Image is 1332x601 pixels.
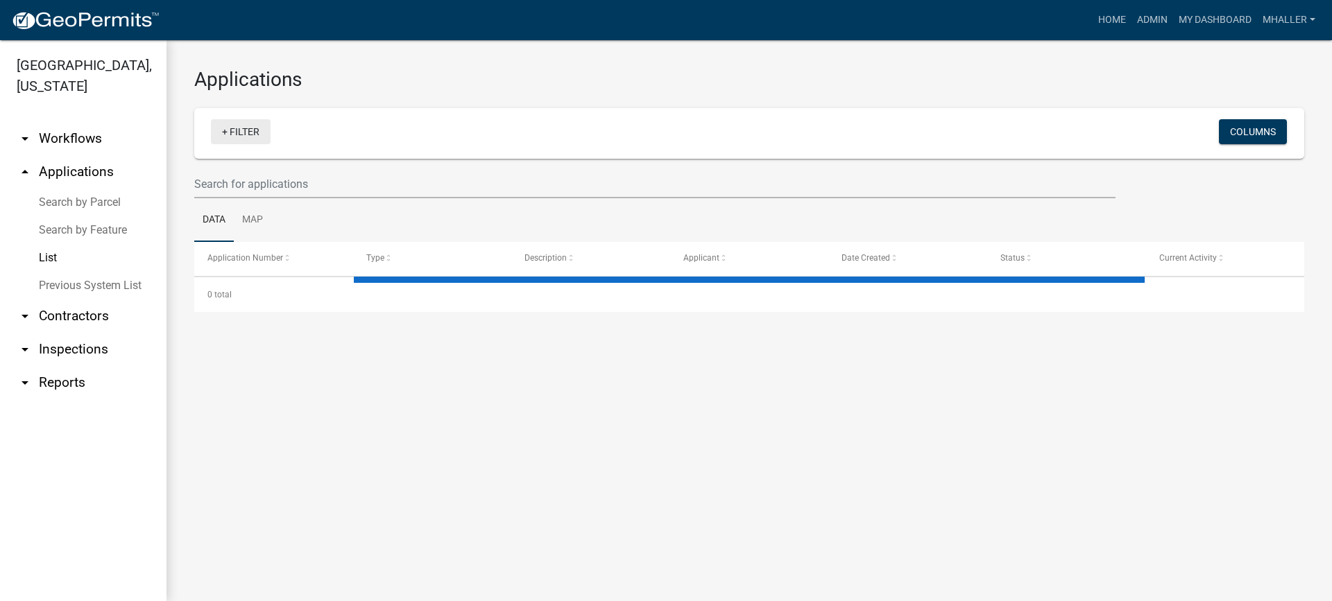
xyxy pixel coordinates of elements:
[211,119,271,144] a: + Filter
[1093,7,1132,33] a: Home
[17,374,33,391] i: arrow_drop_down
[234,198,271,243] a: Map
[366,253,384,263] span: Type
[207,253,283,263] span: Application Number
[1000,253,1025,263] span: Status
[17,164,33,180] i: arrow_drop_up
[987,242,1146,275] datatable-header-cell: Status
[1173,7,1257,33] a: My Dashboard
[17,341,33,358] i: arrow_drop_down
[17,308,33,324] i: arrow_drop_down
[828,242,987,275] datatable-header-cell: Date Created
[194,68,1304,92] h3: Applications
[1159,253,1217,263] span: Current Activity
[1219,119,1287,144] button: Columns
[670,242,829,275] datatable-header-cell: Applicant
[842,253,890,263] span: Date Created
[1257,7,1321,33] a: mhaller
[511,242,670,275] datatable-header-cell: Description
[194,198,234,243] a: Data
[1132,7,1173,33] a: Admin
[194,170,1116,198] input: Search for applications
[17,130,33,147] i: arrow_drop_down
[524,253,567,263] span: Description
[194,242,353,275] datatable-header-cell: Application Number
[353,242,512,275] datatable-header-cell: Type
[683,253,719,263] span: Applicant
[1145,242,1304,275] datatable-header-cell: Current Activity
[194,277,1304,312] div: 0 total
